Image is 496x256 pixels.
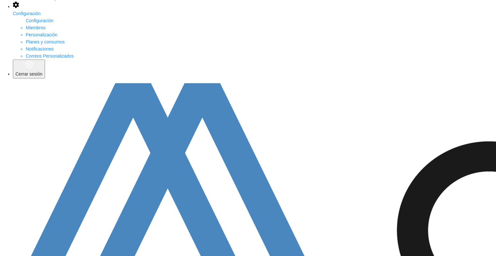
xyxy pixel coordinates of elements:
[15,71,42,77] span: Cerrar sesión
[464,225,496,256] iframe: Chat Widget
[26,25,45,30] a: Miembros
[26,32,58,37] a: Personalización
[464,225,496,256] div: Widget de chat
[13,11,41,16] span: Configuración
[26,18,53,23] span: Configuración
[26,53,74,59] a: Correos Personalizados
[13,59,45,78] button: Cerrar sesión
[26,46,54,51] a: Notificaciones
[26,39,65,44] a: Planes y consumos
